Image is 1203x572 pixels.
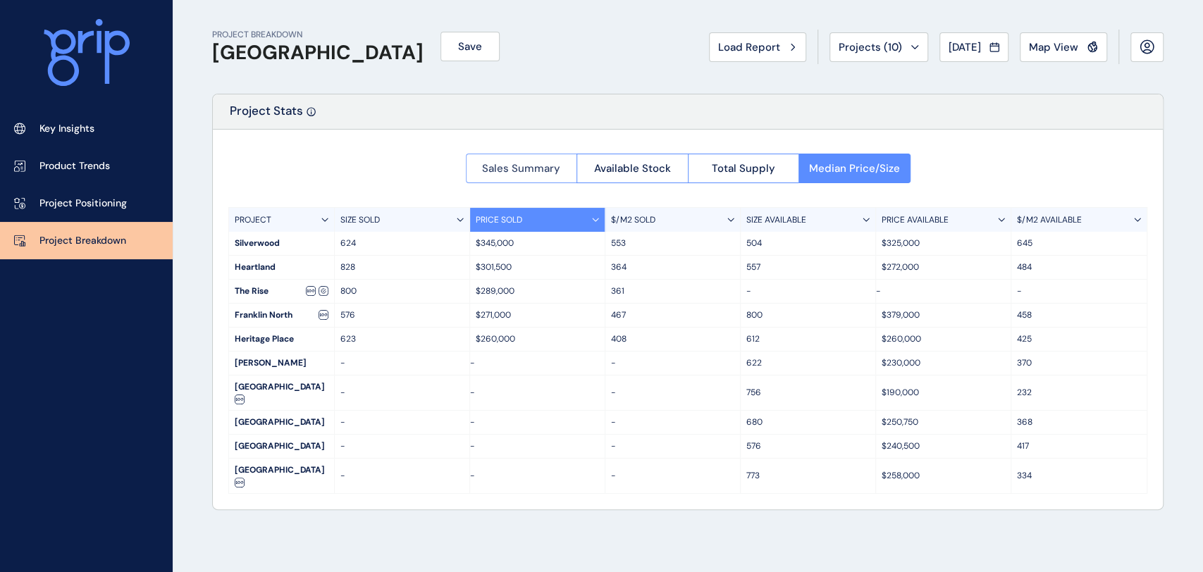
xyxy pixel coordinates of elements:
[482,161,560,175] span: Sales Summary
[39,122,94,136] p: Key Insights
[229,459,334,493] div: [GEOGRAPHIC_DATA]
[746,285,870,297] p: -
[1017,261,1141,273] p: 484
[611,440,734,452] p: -
[709,32,806,62] button: Load Report
[229,232,334,255] div: Silverwood
[466,154,577,183] button: Sales Summary
[1017,214,1082,226] p: $/M2 AVAILABLE
[882,470,1005,482] p: $258,000
[470,357,605,369] p: -
[476,214,522,226] p: PRICE SOLD
[470,470,605,482] p: -
[1017,309,1141,321] p: 458
[611,237,734,249] p: 553
[1017,357,1141,369] p: 370
[688,154,799,183] button: Total Supply
[1017,440,1141,452] p: 417
[1017,237,1141,249] p: 645
[746,440,870,452] p: 576
[340,470,464,482] p: -
[476,261,599,273] p: $301,500
[882,387,1005,399] p: $190,000
[882,237,1005,249] p: $325,000
[340,333,464,345] p: 623
[470,387,605,399] p: -
[340,285,464,297] p: 800
[611,470,734,482] p: -
[746,237,870,249] p: 504
[476,309,599,321] p: $271,000
[229,352,334,375] div: [PERSON_NAME]
[340,387,464,399] p: -
[340,237,464,249] p: 624
[876,285,1011,297] p: -
[476,285,599,297] p: $289,000
[1020,32,1107,62] button: Map View
[576,154,688,183] button: Available Stock
[340,214,380,226] p: SIZE SOLD
[746,214,806,226] p: SIZE AVAILABLE
[949,40,981,54] span: [DATE]
[882,357,1005,369] p: $230,000
[1017,416,1141,428] p: 368
[611,416,734,428] p: -
[476,237,599,249] p: $345,000
[212,29,424,41] p: PROJECT BREAKDOWN
[39,197,127,211] p: Project Positioning
[229,280,334,303] div: The Rise
[229,328,334,351] div: Heritage Place
[882,309,1005,321] p: $379,000
[340,440,464,452] p: -
[229,411,334,434] div: [GEOGRAPHIC_DATA]
[882,261,1005,273] p: $272,000
[746,261,870,273] p: 557
[470,440,605,452] p: -
[798,154,911,183] button: Median Price/Size
[229,304,334,327] div: Franklin North
[611,214,655,226] p: $/M2 SOLD
[882,440,1005,452] p: $240,500
[1029,40,1078,54] span: Map View
[809,161,900,175] span: Median Price/Size
[611,261,734,273] p: 364
[746,309,870,321] p: 800
[718,40,780,54] span: Load Report
[594,161,671,175] span: Available Stock
[229,256,334,279] div: Heartland
[1017,387,1141,399] p: 232
[882,416,1005,428] p: $250,750
[839,40,902,54] span: Projects ( 10 )
[229,435,334,458] div: [GEOGRAPHIC_DATA]
[746,333,870,345] p: 612
[611,309,734,321] p: 467
[829,32,928,62] button: Projects (10)
[340,261,464,273] p: 828
[1017,470,1141,482] p: 334
[229,375,334,410] div: [GEOGRAPHIC_DATA]
[882,333,1005,345] p: $260,000
[458,39,482,54] span: Save
[476,333,599,345] p: $260,000
[882,214,949,226] p: PRICE AVAILABLE
[470,416,605,428] p: -
[1017,285,1141,297] p: -
[340,309,464,321] p: 576
[235,214,271,226] p: PROJECT
[746,470,870,482] p: 773
[746,357,870,369] p: 622
[39,234,126,248] p: Project Breakdown
[611,285,734,297] p: 361
[746,387,870,399] p: 756
[39,159,110,173] p: Product Trends
[340,416,464,428] p: -
[1017,333,1141,345] p: 425
[340,357,464,369] p: -
[440,32,500,61] button: Save
[230,103,303,129] p: Project Stats
[611,387,734,399] p: -
[611,357,734,369] p: -
[212,41,424,65] h1: [GEOGRAPHIC_DATA]
[712,161,775,175] span: Total Supply
[746,416,870,428] p: 680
